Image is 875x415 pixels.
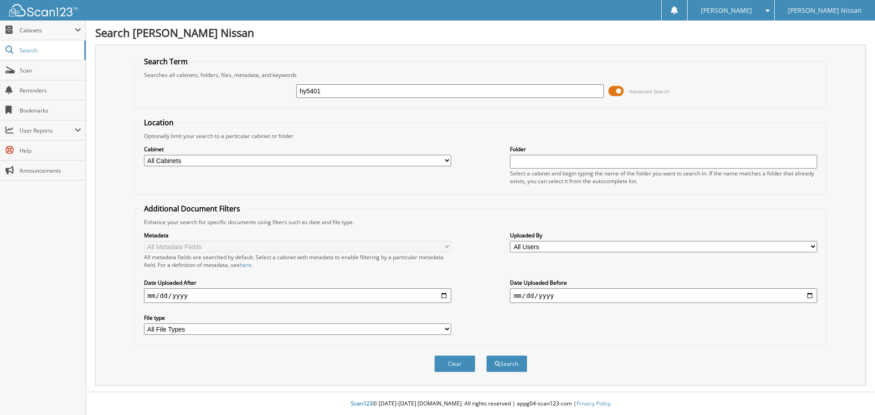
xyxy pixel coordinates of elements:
span: Cabinets [20,26,75,34]
label: Cabinet [144,145,451,153]
label: Date Uploaded Before [510,279,817,287]
label: Uploaded By [510,231,817,239]
legend: Additional Document Filters [139,204,245,214]
div: All metadata fields are searched by default. Select a cabinet with metadata to enable filtering b... [144,253,451,269]
label: File type [144,314,451,322]
div: Enhance your search for specific documents using filters such as date and file type. [139,218,822,226]
label: Folder [510,145,817,153]
img: scan123-logo-white.svg [9,4,77,16]
iframe: Chat Widget [829,371,875,415]
a: Privacy Policy [576,400,611,407]
legend: Search Term [139,56,192,67]
span: Advanced Search [629,88,669,95]
span: Scan [20,67,81,74]
div: © [DATE]-[DATE] [DOMAIN_NAME]. All rights reserved | appg04-scan123-com | [86,393,875,415]
label: Date Uploaded After [144,279,451,287]
span: Announcements [20,167,81,174]
button: Clear [434,355,475,372]
div: Optionally limit your search to a particular cabinet or folder [139,132,822,140]
h1: Search [PERSON_NAME] Nissan [95,25,866,40]
span: Help [20,147,81,154]
label: Metadata [144,231,451,239]
span: Reminders [20,87,81,94]
input: start [144,288,451,303]
input: end [510,288,817,303]
span: Bookmarks [20,107,81,114]
span: User Reports [20,127,75,134]
span: Search [20,46,80,54]
button: Search [486,355,527,372]
legend: Location [139,118,178,128]
span: [PERSON_NAME] [701,8,752,13]
span: [PERSON_NAME] Nissan [788,8,862,13]
span: Scan123 [351,400,373,407]
div: Searches all cabinets, folders, files, metadata, and keywords [139,71,822,79]
a: here [240,261,252,269]
div: Select a cabinet and begin typing the name of the folder you want to search in. If the name match... [510,169,817,185]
